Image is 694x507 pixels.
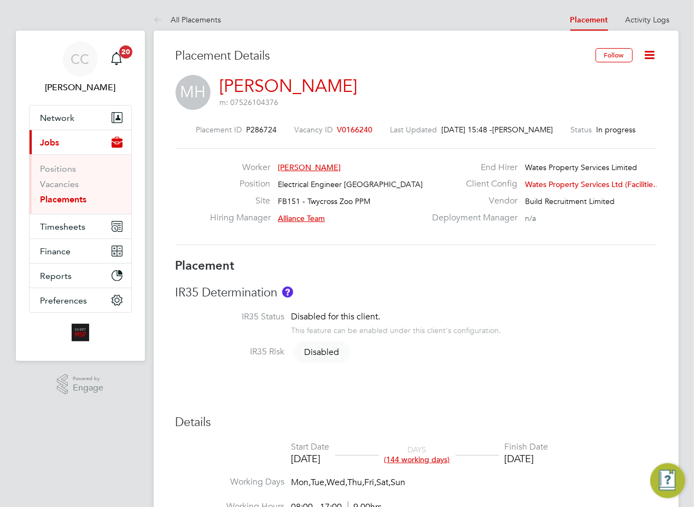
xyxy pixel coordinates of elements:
[291,477,311,488] span: Mon,
[278,213,325,223] span: Alliance Team
[425,162,517,173] label: End Hirer
[210,212,270,224] label: Hiring Manager
[365,477,377,488] span: Fri,
[291,323,501,335] div: This feature can be enabled under this client's configuration.
[390,125,438,135] label: Last Updated
[442,125,493,135] span: [DATE] 15:48 -
[154,15,221,25] a: All Placements
[40,179,79,189] a: Vacancies
[220,75,358,97] a: [PERSON_NAME]
[210,178,270,190] label: Position
[40,137,60,148] span: Jobs
[278,162,341,172] span: [PERSON_NAME]
[210,195,270,207] label: Site
[348,477,365,488] span: Thu,
[40,194,87,205] a: Placements
[40,271,72,281] span: Reports
[176,258,235,273] b: Placement
[278,196,370,206] span: FB151 - Twycross Zoo PPM
[73,383,103,393] span: Engage
[337,125,373,135] span: V0166240
[247,125,277,135] span: P286724
[650,463,685,498] button: Engage Resource Center
[291,311,381,322] span: Disabled for this client.
[40,113,75,123] span: Network
[384,454,450,464] span: (144 working days)
[119,45,132,59] span: 20
[106,42,127,77] a: 20
[29,42,132,94] a: CC[PERSON_NAME]
[30,264,131,288] button: Reports
[379,445,456,464] div: DAYS
[596,48,633,62] button: Follow
[425,212,517,224] label: Deployment Manager
[282,287,293,298] button: About IR35
[176,415,657,430] h3: Details
[391,477,406,488] span: Sun
[571,125,592,135] label: Status
[57,374,103,395] a: Powered byEngage
[525,196,615,206] span: Build Recruitment Limited
[505,441,549,453] div: Finish Date
[525,213,536,223] span: n/a
[29,81,132,94] span: Claire Compton
[30,239,131,263] button: Finance
[311,477,327,488] span: Tue,
[425,178,517,190] label: Client Config
[29,324,132,341] a: Go to home page
[327,477,348,488] span: Wed,
[196,125,242,135] label: Placement ID
[176,285,657,301] h3: IR35 Determination
[40,222,86,232] span: Timesheets
[626,15,670,25] a: Activity Logs
[278,179,423,189] span: Electrical Engineer [GEOGRAPHIC_DATA]
[40,295,88,306] span: Preferences
[291,441,330,453] div: Start Date
[176,48,587,64] h3: Placement Details
[30,130,131,154] button: Jobs
[570,15,608,25] a: Placement
[176,311,285,323] label: IR35 Status
[294,341,351,363] span: Disabled
[176,346,285,358] label: IR35 Risk
[30,106,131,130] button: Network
[425,195,517,207] label: Vendor
[525,162,637,172] span: Wates Property Services Limited
[220,97,279,107] span: m: 07526104376
[377,477,391,488] span: Sat,
[210,162,270,173] label: Worker
[597,125,636,135] span: In progress
[30,214,131,238] button: Timesheets
[525,179,661,189] span: Wates Property Services Ltd (Facilitie…
[176,75,211,110] span: MH
[493,125,553,135] span: [PERSON_NAME]
[291,452,330,465] div: [DATE]
[30,288,131,312] button: Preferences
[505,452,549,465] div: [DATE]
[30,154,131,214] div: Jobs
[72,324,89,341] img: alliancemsp-logo-retina.png
[73,374,103,383] span: Powered by
[295,125,333,135] label: Vacancy ID
[40,164,77,174] a: Positions
[176,476,285,488] label: Working Days
[71,52,90,66] span: CC
[40,246,71,257] span: Finance
[16,31,145,361] nav: Main navigation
